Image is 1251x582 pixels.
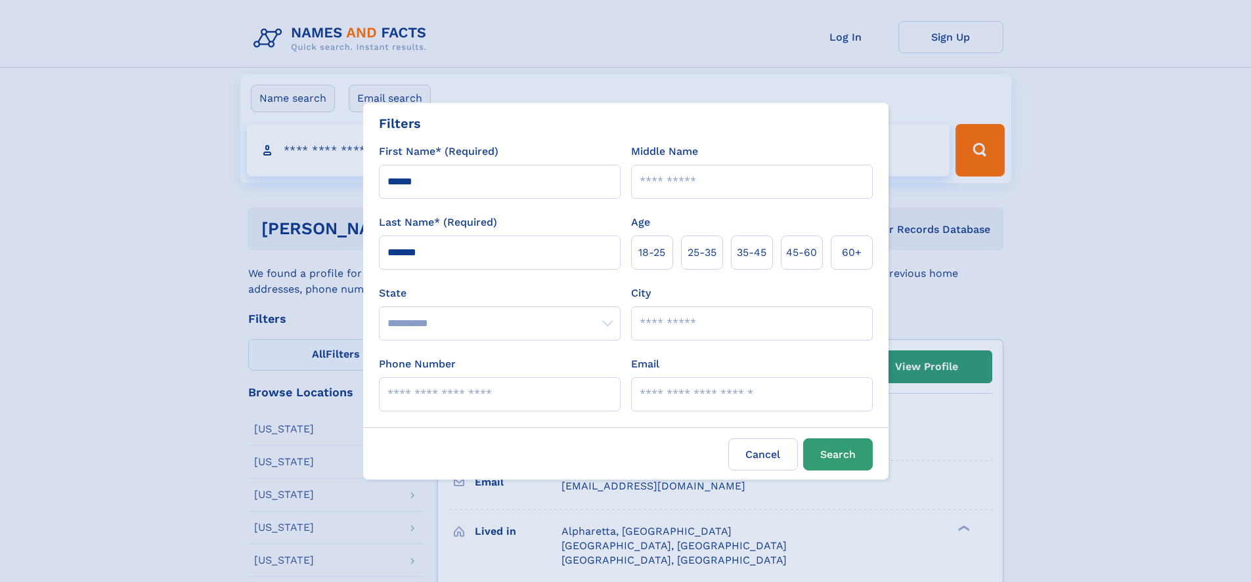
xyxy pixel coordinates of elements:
[728,438,798,470] label: Cancel
[737,245,766,260] span: 35‑45
[631,144,698,159] label: Middle Name
[803,438,873,470] button: Search
[786,245,817,260] span: 45‑60
[379,144,498,159] label: First Name* (Required)
[631,215,650,230] label: Age
[688,245,716,260] span: 25‑35
[379,356,456,372] label: Phone Number
[631,285,651,301] label: City
[631,356,659,372] label: Email
[638,245,665,260] span: 18‑25
[842,245,862,260] span: 60+
[379,215,497,230] label: Last Name* (Required)
[379,285,621,301] label: State
[379,114,421,133] div: Filters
